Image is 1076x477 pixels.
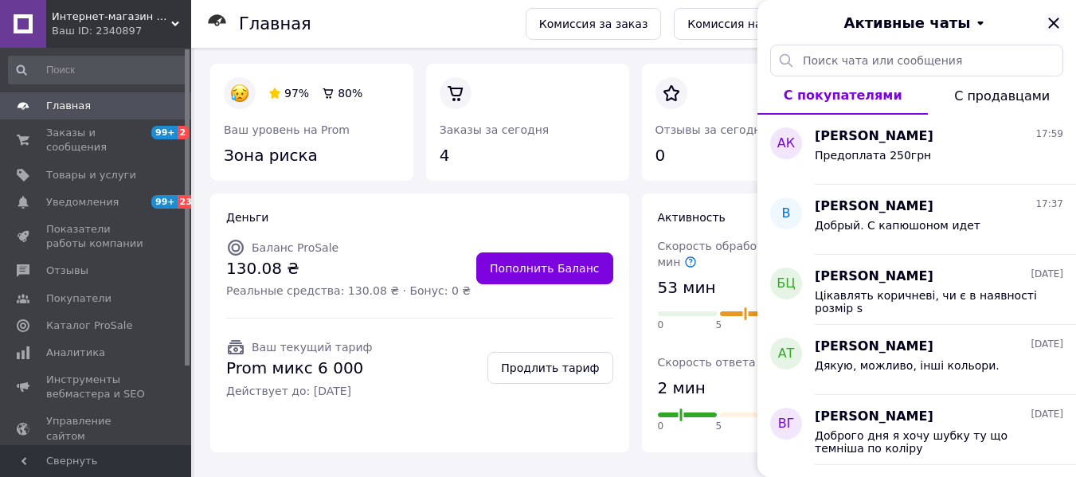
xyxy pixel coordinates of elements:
[46,291,112,306] span: Покупатели
[815,219,980,232] span: Добрый. С капюшоном идет
[815,408,933,426] span: [PERSON_NAME]
[757,185,1076,255] button: В[PERSON_NAME]17:37Добрый. С капюшоном идет
[487,352,612,384] a: Продлить тариф
[46,414,147,443] span: Управление сайтом
[252,241,338,254] span: Баланс ProSale
[815,289,1041,315] span: Цікавлять коричневі, чи є в наявності розмір s
[338,87,362,100] span: 80%
[151,126,178,139] span: 99+
[777,275,795,293] span: БЦ
[802,13,1031,33] button: Активные чаты
[815,268,933,286] span: [PERSON_NAME]
[178,126,190,139] span: 2
[658,356,843,369] span: Скорость ответа в чате, мин
[46,373,147,401] span: Инструменты вебмастера и SEO
[8,56,188,84] input: Поиск
[757,255,1076,325] button: БЦ[PERSON_NAME][DATE]Цікавлять коричневі, чи є в наявності розмір s
[658,211,726,224] span: Активность
[716,319,722,332] span: 5
[757,395,1076,465] button: ВГ[PERSON_NAME][DATE]Доброго дня я хочу шубку ту що темніша по коліру
[815,197,933,216] span: [PERSON_NAME]
[658,276,716,299] span: 53 мин
[757,115,1076,185] button: АК[PERSON_NAME]17:59Предоплата 250грн
[284,87,309,100] span: 97%
[674,8,874,40] a: Комиссия на сайте компании
[1035,127,1063,141] span: 17:59
[815,127,933,146] span: [PERSON_NAME]
[46,319,132,333] span: Каталог ProSale
[784,88,902,103] span: С покупателями
[226,283,471,299] span: Реальные средства: 130.08 ₴ · Бонус: 0 ₴
[46,264,88,278] span: Отзывы
[52,10,171,24] span: Интернет-магазин "Марго-мода"
[226,257,471,280] span: 130.08 ₴
[928,76,1076,115] button: С продавцами
[178,195,196,209] span: 23
[778,345,795,363] span: АТ
[46,222,147,251] span: Показатели работы компании
[658,319,664,332] span: 0
[1031,268,1063,281] span: [DATE]
[46,346,105,360] span: Аналитика
[782,205,791,223] span: В
[815,149,931,162] span: Предоплата 250грн
[658,377,706,400] span: 2 мин
[815,429,1041,455] span: Доброго дня я хочу шубку ту що темніша по коліру
[770,45,1063,76] input: Поиск чата или сообщения
[226,211,268,224] span: Деньги
[658,240,824,268] span: Скорость обработки заказа, мин
[815,338,933,356] span: [PERSON_NAME]
[46,126,147,154] span: Заказы и сообщения
[778,415,795,433] span: ВГ
[757,325,1076,395] button: АТ[PERSON_NAME][DATE]Дякую, можливо, інші кольори.
[151,195,178,209] span: 99+
[226,383,372,399] span: Действует до: [DATE]
[226,357,372,380] span: Prom микс 6 000
[1035,197,1063,211] span: 17:37
[815,359,1000,372] span: Дякую, можливо, інші кольори.
[658,420,664,433] span: 0
[1044,14,1063,33] button: Закрыть
[526,8,662,40] a: Комиссия за заказ
[757,76,928,115] button: С покупателями
[844,13,971,33] span: Активные чаты
[252,341,372,354] span: Ваш текущий тариф
[239,14,311,33] h1: Главная
[1031,408,1063,421] span: [DATE]
[52,24,191,38] div: Ваш ID: 2340897
[46,99,91,113] span: Главная
[777,135,795,153] span: АК
[716,420,722,433] span: 5
[476,252,612,284] a: Пополнить Баланс
[46,168,136,182] span: Товары и услуги
[954,88,1050,104] span: С продавцами
[46,195,119,209] span: Уведомления
[1031,338,1063,351] span: [DATE]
